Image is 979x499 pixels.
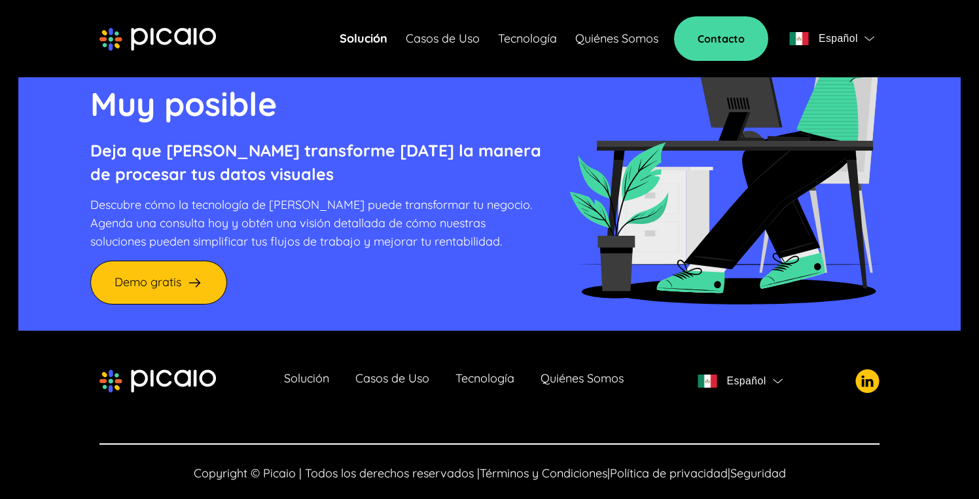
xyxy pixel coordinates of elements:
[498,29,557,48] a: Tecnología
[541,372,624,390] a: Quiénes Somos
[864,36,874,41] img: flag
[855,369,880,393] img: picaio-socal-logo
[355,372,429,390] a: Casos de Uso
[773,379,783,384] img: flag
[455,372,514,390] a: Tecnología
[480,466,607,481] a: Términos y Condiciones
[90,196,541,251] p: Descubre cómo la tecnología de [PERSON_NAME] puede transformar tu negocio. Agenda una consulta ho...
[340,29,387,48] a: Solución
[99,28,216,51] img: picaio-logo
[819,29,858,48] span: Español
[90,83,277,124] span: Muy posible
[730,466,786,481] a: Seguridad
[575,29,658,48] a: Quiénes Somos
[727,372,766,390] span: Español
[194,466,480,481] span: Copyright © Picaio | Todos los derechos reservados |
[406,29,480,48] a: Casos de Uso
[187,274,203,291] img: arrow-right
[610,466,728,481] a: Política de privacidad
[784,26,880,52] button: flagEspañolflag
[728,466,730,481] span: |
[90,139,541,186] p: Deja que [PERSON_NAME] transforme [DATE] la manera de procesar tus datos visuales
[90,261,227,305] a: Demo gratis
[789,32,809,45] img: flag
[698,375,717,388] img: flag
[607,466,610,481] span: |
[99,369,216,393] img: picaio-logo
[674,16,768,61] a: Contacto
[284,372,329,390] a: Solución
[692,368,788,394] button: flagEspañolflag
